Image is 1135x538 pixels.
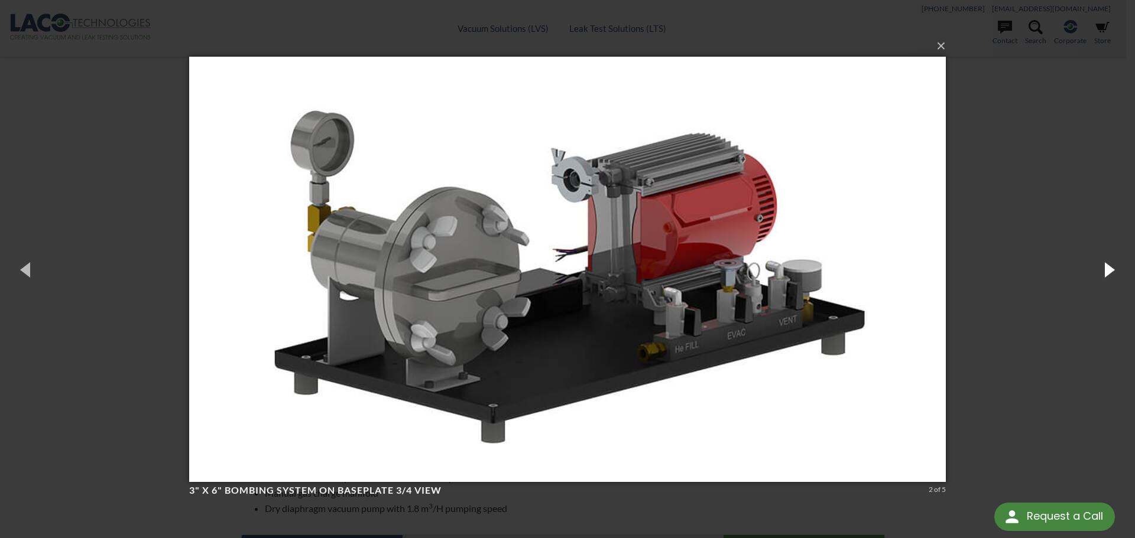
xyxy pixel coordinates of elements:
img: round button [1003,507,1022,526]
h4: 3" x 6" Bombing system on baseplate 3/4 view [189,484,925,497]
div: Request a Call [1027,503,1103,530]
div: Request a Call [994,503,1115,531]
button: × [193,33,949,59]
div: 2 of 5 [929,484,946,495]
button: Next (Right arrow key) [1082,237,1135,302]
img: 3" x 6" Bombing system on baseplate 3/4 view [189,33,946,506]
